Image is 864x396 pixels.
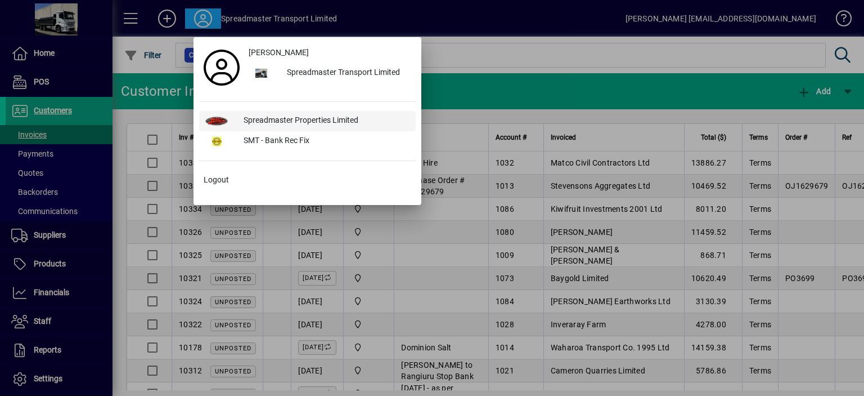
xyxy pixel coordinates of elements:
button: SMT - Bank Rec Fix [199,131,416,152]
div: SMT - Bank Rec Fix [235,131,416,152]
button: Logout [199,170,416,190]
button: Spreadmaster Transport Limited [244,63,416,83]
a: Profile [199,57,244,78]
span: Logout [204,174,229,186]
a: [PERSON_NAME] [244,43,416,63]
div: Spreadmaster Transport Limited [278,63,416,83]
span: [PERSON_NAME] [249,47,309,59]
div: Spreadmaster Properties Limited [235,111,416,131]
button: Spreadmaster Properties Limited [199,111,416,131]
